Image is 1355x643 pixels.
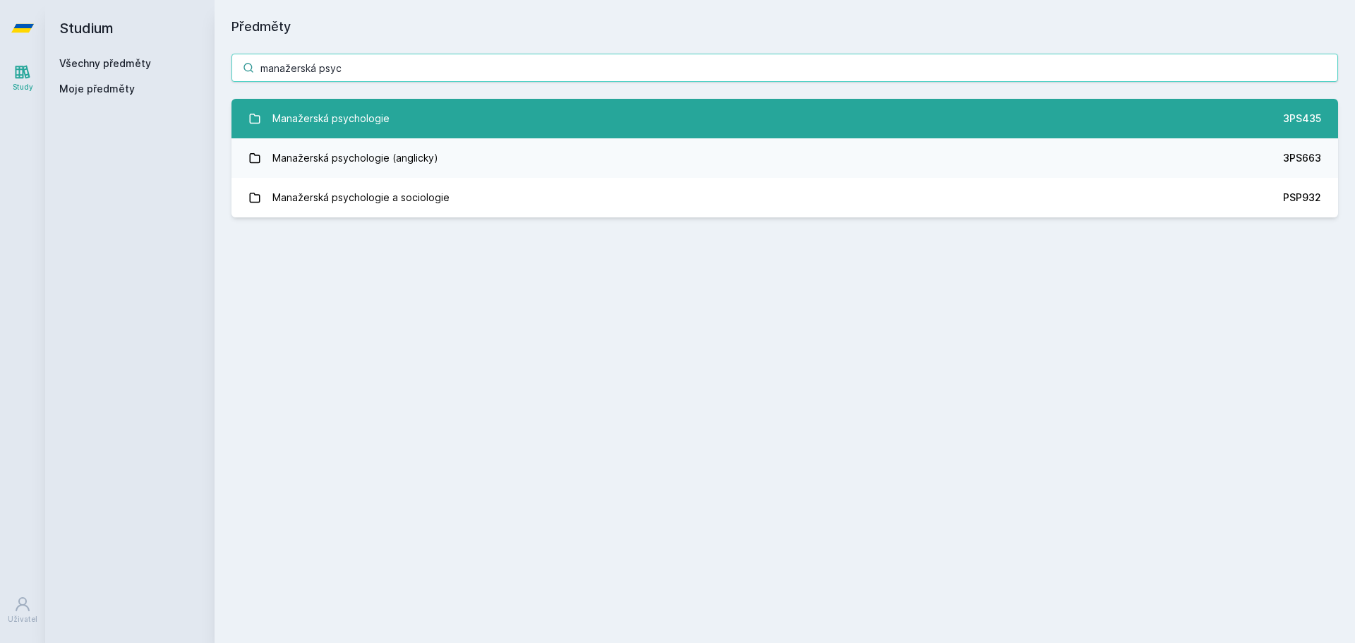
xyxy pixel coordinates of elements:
div: 3PS435 [1283,112,1321,126]
div: Uživatel [8,614,37,625]
a: Uživatel [3,589,42,632]
div: PSP932 [1283,191,1321,205]
a: Study [3,56,42,100]
a: Všechny předměty [59,57,151,69]
a: Manažerská psychologie 3PS435 [231,99,1338,138]
span: Moje předměty [59,82,135,96]
h1: Předměty [231,17,1338,37]
div: Manažerská psychologie a sociologie [272,184,450,212]
div: Manažerská psychologie [272,104,390,133]
a: Manažerská psychologie a sociologie PSP932 [231,178,1338,217]
a: Manažerská psychologie (anglicky) 3PS663 [231,138,1338,178]
div: Manažerská psychologie (anglicky) [272,144,438,172]
div: Study [13,82,33,92]
div: 3PS663 [1283,151,1321,165]
input: Název nebo ident předmětu… [231,54,1338,82]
